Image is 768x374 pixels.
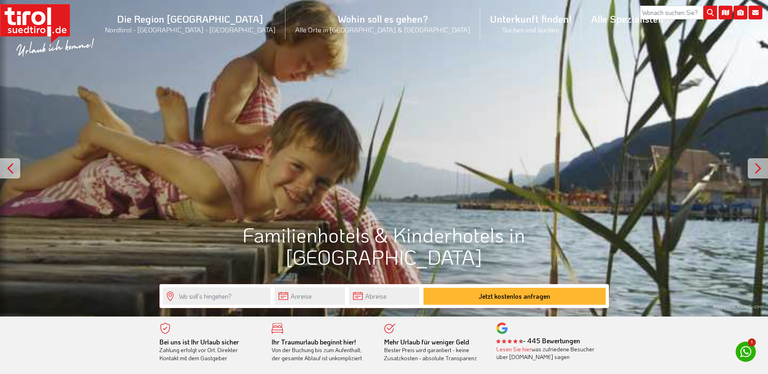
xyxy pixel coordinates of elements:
[105,25,276,34] small: Nordtirol - [GEOGRAPHIC_DATA] - [GEOGRAPHIC_DATA]
[160,338,260,362] div: Zahlung erfolgt vor Ort. Direkter Kontakt mit dem Gastgeber
[719,6,732,19] i: Karte öffnen
[272,338,372,362] div: Von der Buchung bis zum Aufenthalt, der gesamte Ablauf ist unkompliziert
[274,287,345,305] input: Anreise
[384,338,469,346] b: Mehr Urlaub für weniger Geld
[349,287,419,305] input: Abreise
[160,338,239,346] b: Bei uns ist Ihr Urlaub sicher
[285,4,480,43] a: Wohin soll es gehen?Alle Orte in [GEOGRAPHIC_DATA] & [GEOGRAPHIC_DATA]
[490,25,572,34] small: Suchen und buchen
[736,342,756,362] a: 1
[480,4,581,43] a: Unterkunft finden!Suchen und buchen
[640,6,717,19] input: Wonach suchen Sie?
[496,345,532,353] a: Lesen Sie hier
[749,6,762,19] i: Kontakt
[384,338,485,362] div: Bester Preis wird garantiert - keine Zusatzkosten - absolute Transparenz
[496,345,597,361] div: was zufriedene Besucher über [DOMAIN_NAME] sagen
[160,223,609,268] h1: Familienhotels & Kinderhotels in [GEOGRAPHIC_DATA]
[581,4,673,34] a: Alle Spezialisten
[423,288,606,305] button: Jetzt kostenlos anfragen
[95,4,285,43] a: Die Region [GEOGRAPHIC_DATA]Nordtirol - [GEOGRAPHIC_DATA] - [GEOGRAPHIC_DATA]
[748,338,756,346] span: 1
[272,338,356,346] b: Ihr Traumurlaub beginnt hier!
[496,336,580,345] b: - 445 Bewertungen
[295,25,470,34] small: Alle Orte in [GEOGRAPHIC_DATA] & [GEOGRAPHIC_DATA]
[163,287,270,305] input: Wo soll's hingehen?
[734,6,747,19] i: Fotogalerie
